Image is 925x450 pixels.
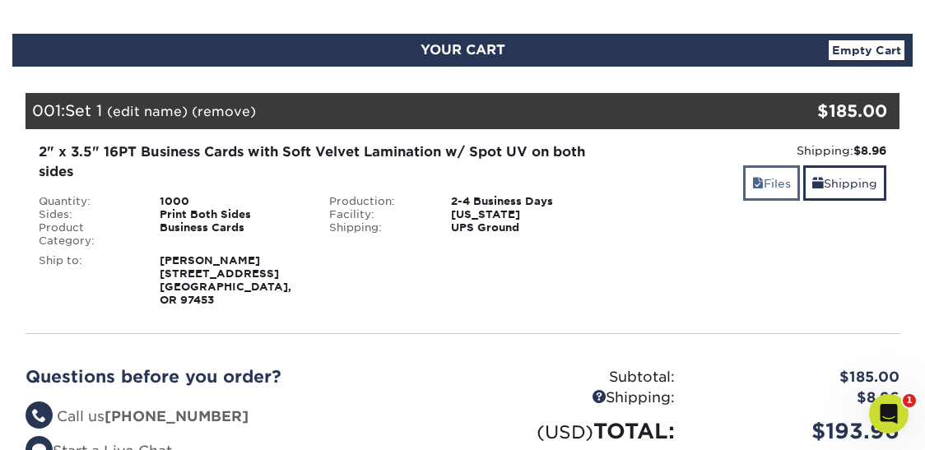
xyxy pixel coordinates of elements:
div: $193.96 [687,415,912,447]
div: Subtotal: [462,367,687,388]
div: $185.00 [754,99,887,123]
small: (USD) [537,421,593,443]
a: Files [743,165,800,201]
div: Print Both Sides [147,208,317,221]
div: Ship to: [26,254,147,307]
div: [US_STATE] [439,208,608,221]
div: Business Cards [147,221,317,248]
span: shipping [812,177,824,190]
span: files [752,177,764,190]
strong: [PERSON_NAME] [STREET_ADDRESS] [GEOGRAPHIC_DATA], OR 97453 [160,254,291,306]
div: 2" x 3.5" 16PT Business Cards with Soft Velvet Lamination w/ Spot UV on both sides [39,142,596,182]
div: Product Category: [26,221,147,248]
a: (edit name) [107,104,188,119]
div: Facility: [317,208,438,221]
span: YOUR CART [421,42,505,58]
a: Shipping [803,165,886,201]
div: Shipping: [462,387,687,409]
span: Set 1 [65,101,102,119]
div: Production: [317,195,438,208]
a: (remove) [192,104,256,119]
div: Shipping: [317,221,438,234]
iframe: Intercom live chat [869,394,909,434]
div: Shipping: [621,142,886,159]
a: Empty Cart [829,40,904,60]
div: UPS Ground [439,221,608,234]
h2: Questions before you order? [26,367,450,387]
strong: [PHONE_NUMBER] [105,408,249,424]
div: $8.96 [687,387,912,409]
div: TOTAL: [462,415,687,447]
div: 1000 [147,195,317,208]
div: 001: [26,93,754,129]
div: Quantity: [26,195,147,208]
div: $185.00 [687,367,912,388]
span: 1 [903,394,916,407]
div: Sides: [26,208,147,221]
strong: $8.96 [853,144,886,157]
div: 2-4 Business Days [439,195,608,208]
li: Call us [26,406,450,428]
